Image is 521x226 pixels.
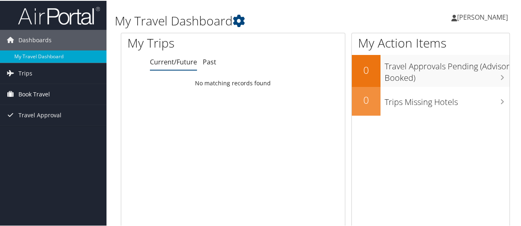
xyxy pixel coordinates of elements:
[203,57,216,66] a: Past
[385,56,510,83] h3: Travel Approvals Pending (Advisor Booked)
[127,34,245,51] h1: My Trips
[352,54,510,86] a: 0Travel Approvals Pending (Advisor Booked)
[18,5,100,25] img: airportal-logo.png
[457,12,508,21] span: [PERSON_NAME]
[451,4,516,29] a: [PERSON_NAME]
[385,91,510,107] h3: Trips Missing Hotels
[352,62,381,76] h2: 0
[150,57,197,66] a: Current/Future
[352,92,381,106] h2: 0
[115,11,382,29] h1: My Travel Dashboard
[121,75,345,90] td: No matching records found
[18,104,61,125] span: Travel Approval
[352,34,510,51] h1: My Action Items
[18,62,32,83] span: Trips
[18,83,50,104] span: Book Travel
[352,86,510,115] a: 0Trips Missing Hotels
[18,29,52,50] span: Dashboards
